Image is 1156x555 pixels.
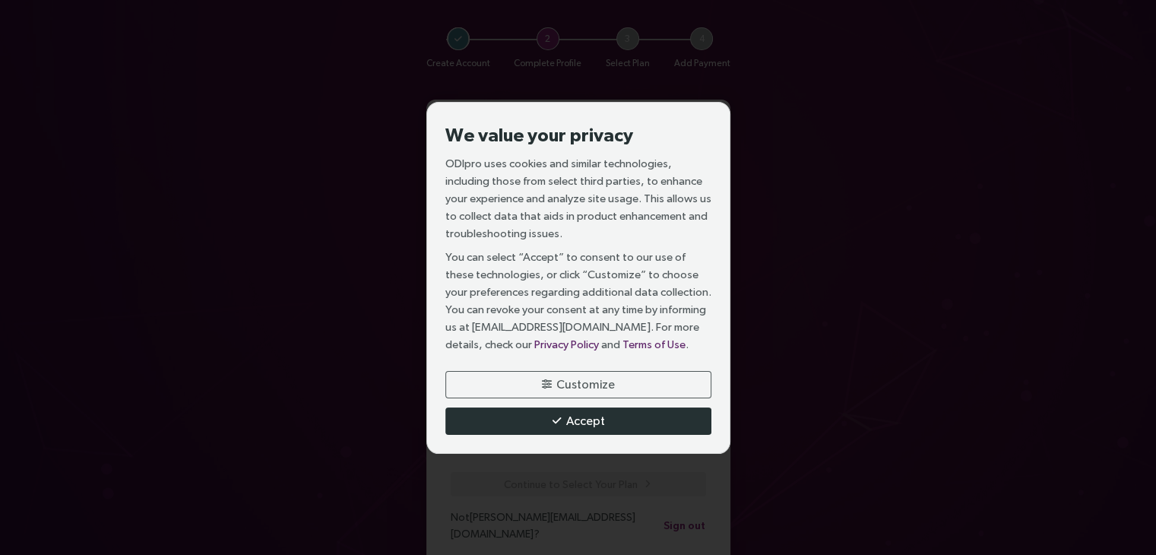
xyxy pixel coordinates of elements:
a: Terms of Use [622,338,686,350]
span: Accept [566,411,605,430]
button: Customize [445,371,711,398]
button: Accept [445,408,711,435]
p: ODIpro uses cookies and similar technologies, including those from select third parties, to enhan... [445,154,711,242]
span: Customize [556,375,615,394]
h3: We value your privacy [445,121,711,148]
a: Privacy Policy [534,338,599,350]
p: You can select “Accept” to consent to our use of these technologies, or click “Customize” to choo... [445,248,711,353]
